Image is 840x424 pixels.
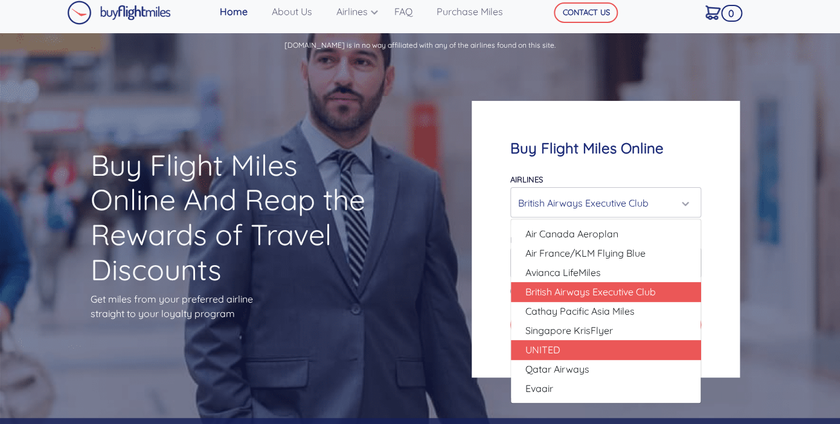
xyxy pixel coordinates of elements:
[525,265,601,280] span: Avianca LifeMiles
[67,1,171,25] img: Buy Flight Miles Logo
[525,304,635,318] span: Cathay Pacific Asia Miles
[525,342,560,357] span: UNITED
[525,323,613,338] span: Singapore KrisFlyer
[510,187,701,217] button: British Airways Executive Club
[510,175,543,184] label: Airlines
[525,362,589,376] span: Qatar Airways
[91,148,368,287] h1: Buy Flight Miles Online And Reap the Rewards of Travel Discounts
[518,191,686,214] div: British Airways Executive Club
[525,381,553,396] span: Evaair
[525,284,656,299] span: British Airways Executive Club
[721,5,742,22] span: 0
[554,2,618,23] button: CONTACT US
[705,5,720,20] img: Cart
[510,140,701,157] h4: Buy Flight Miles Online
[525,226,618,241] span: Air Canada Aeroplan
[525,246,646,260] span: Air France/KLM Flying Blue
[91,292,368,321] p: Get miles from your preferred airline straight to your loyalty program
